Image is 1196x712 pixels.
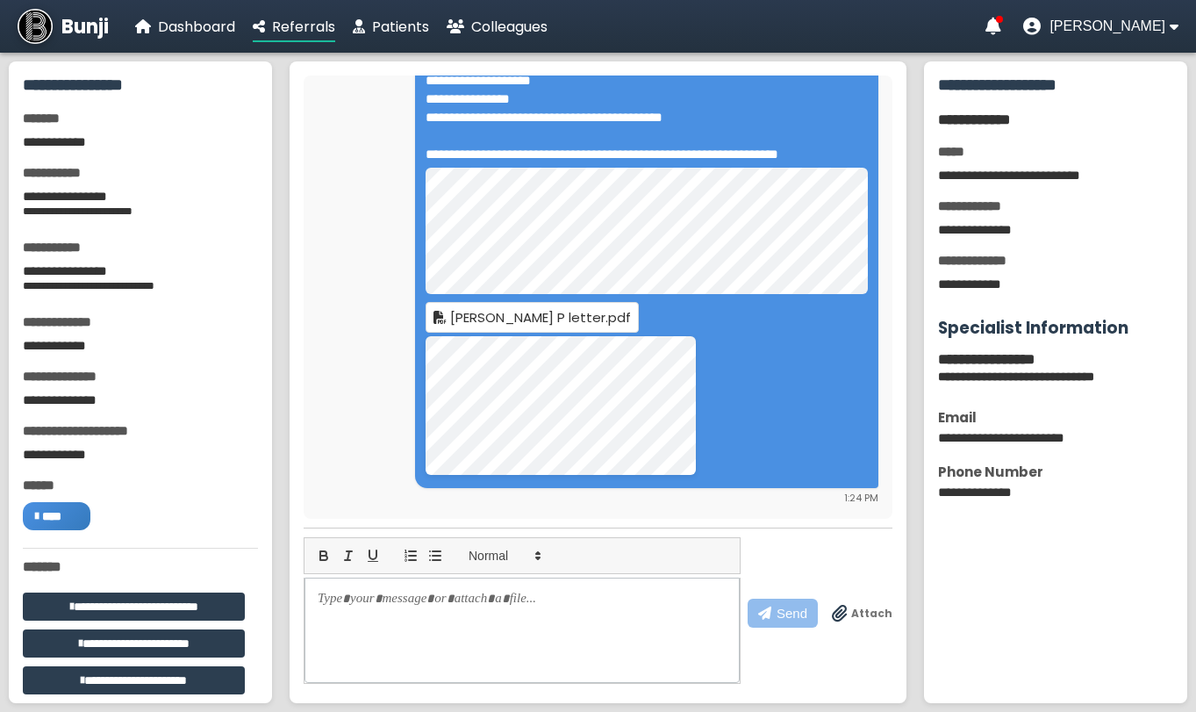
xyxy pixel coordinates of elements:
span: [PERSON_NAME] [1049,18,1165,34]
span: Bunji [61,12,109,41]
div: Phone Number [938,462,1173,482]
span: 1:24 PM [844,491,878,505]
button: list: bullet [423,545,448,566]
button: bold [312,545,336,566]
div: Email [938,407,1173,428]
button: User menu [1023,18,1178,35]
button: italic [336,545,361,566]
img: Bunji Dental Referral Management [18,9,53,44]
span: Attach [851,606,892,622]
button: list: ordered [398,545,423,566]
span: Dashboard [158,17,235,37]
a: Dashboard [135,16,235,38]
a: Bunji [18,9,109,44]
span: Colleagues [471,17,548,37]
a: Colleagues [447,16,548,38]
span: Patients [372,17,429,37]
span: Send [777,606,807,621]
span: Referrals [272,17,335,37]
span: [PERSON_NAME] P letter.pdf [450,308,631,327]
button: Send [748,599,818,628]
a: Patients [353,16,429,38]
a: Referrals [253,16,335,38]
h3: Specialist Information [938,315,1173,341]
button: underline [361,545,385,566]
a: [PERSON_NAME] P letter.pdf [426,302,639,333]
a: Notifications [985,18,1001,35]
label: Drag & drop files anywhere to attach [832,605,892,622]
